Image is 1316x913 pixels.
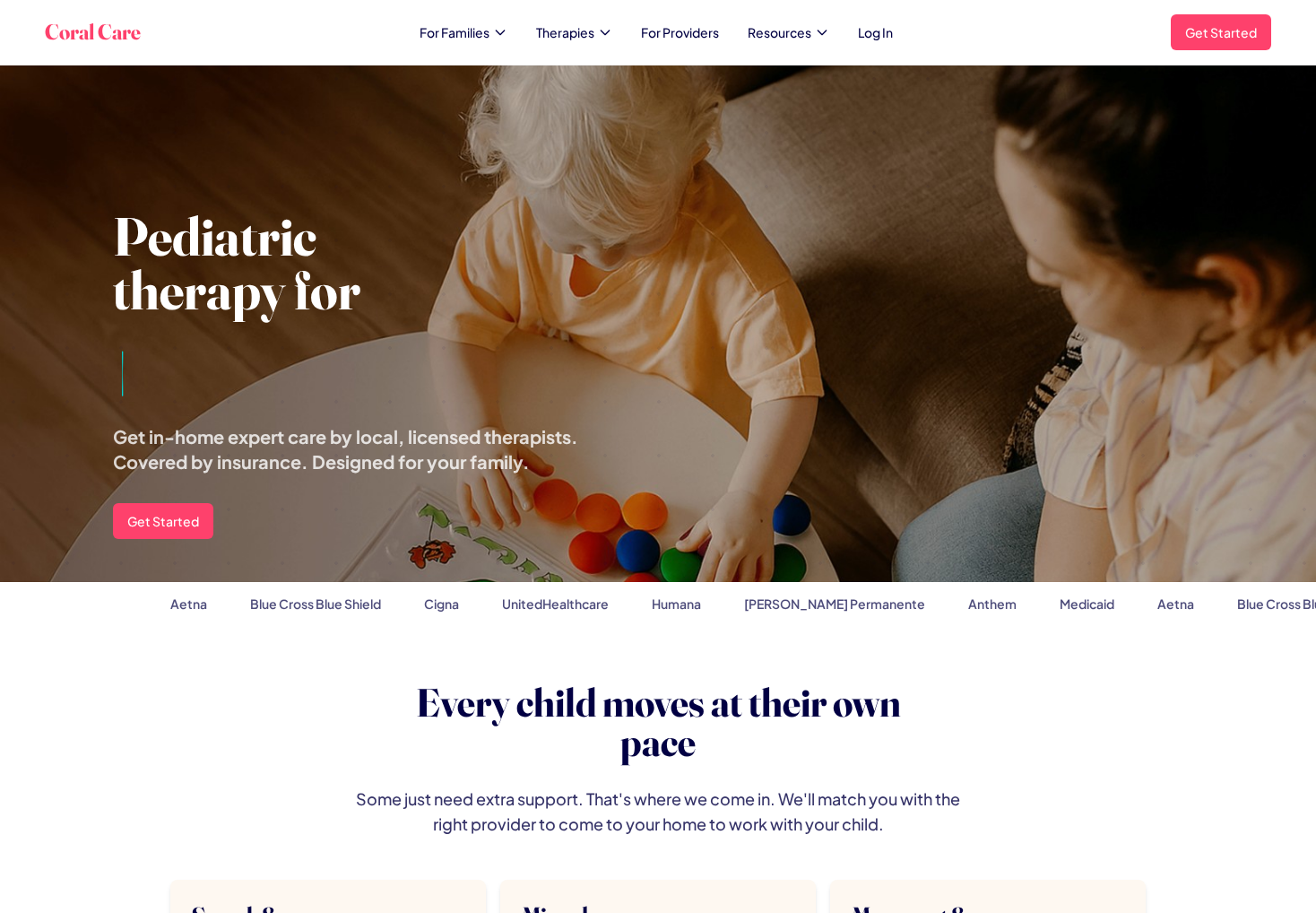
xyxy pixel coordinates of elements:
[641,23,719,41] a: For Providers
[536,23,612,41] button: Therapies
[1171,14,1271,50] a: Get Started
[353,787,963,837] p: Some just need extra support. That's where we come in. We'll match you with the right provider to...
[169,596,206,612] span: Aetna
[249,596,380,612] span: Blue Cross Blue Shield
[743,596,924,612] span: [PERSON_NAME] Permanente
[420,23,507,41] button: For Families
[748,23,829,41] button: Resources
[113,503,213,539] a: Get Started
[117,343,128,397] span: |
[45,18,141,47] a: Coral Care
[113,425,578,473] span: Get in-home expert care by local, licensed therapists. Covered by insurance. Designed for your fa...
[501,596,608,612] span: UnitedHealthcare
[967,596,1016,612] span: Anthem
[858,23,893,41] a: Log In
[113,209,636,317] h1: Pediatric therapy for
[651,596,700,612] span: Humana
[1059,596,1113,612] span: Medicaid
[420,23,489,41] span: For Families
[536,23,594,41] span: Therapies
[748,23,811,41] span: Resources
[423,596,458,612] span: Cigna
[1156,596,1193,612] span: Aetna
[380,683,936,772] h2: Every child moves at their own pace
